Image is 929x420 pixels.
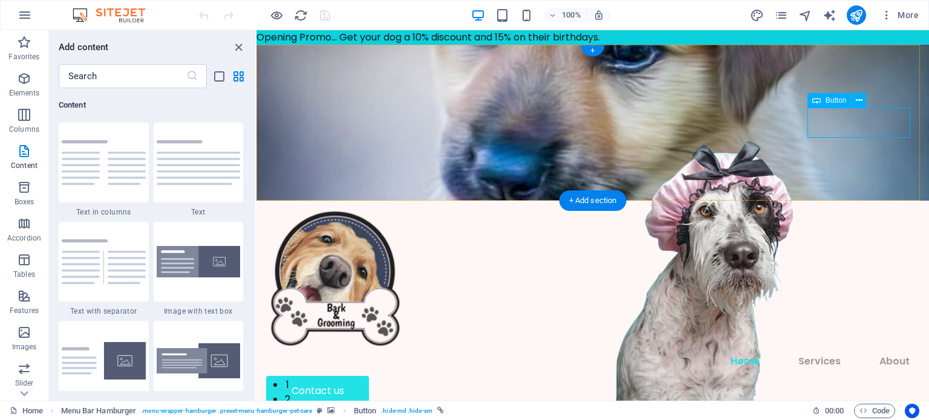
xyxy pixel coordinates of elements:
img: text-with-separator.svg [62,239,146,284]
img: text-with-image-v4.svg [62,342,146,380]
p: Slider [15,378,34,388]
p: Images [12,342,37,352]
button: grid-view [231,69,246,83]
button: Usercentrics [905,404,919,418]
h6: Session time [812,404,844,418]
nav: breadcrumb [61,404,444,418]
span: . hide-md .hide-sm [381,404,432,418]
button: 2 [28,362,34,368]
button: Click here to leave preview mode and continue editing [269,8,284,22]
span: 00 00 [825,404,844,418]
div: Text [154,123,244,217]
img: image-with-text-box.svg [157,246,241,278]
i: On resize automatically adjust zoom level to fit chosen device. [593,10,604,21]
i: This element contains a background [327,407,334,414]
div: Image with text box [154,222,244,316]
i: Design (Ctrl+Alt+Y) [750,8,764,22]
button: More [876,5,924,25]
button: 1 [28,347,34,354]
div: + [581,45,604,56]
button: Code [854,404,895,418]
img: text-image-overlap.svg [157,343,241,379]
i: AI Writer [823,8,836,22]
span: Text [154,207,244,217]
button: list-view [212,69,226,83]
p: Tables [13,270,35,279]
i: Navigator [798,8,812,22]
h6: Add content [59,40,109,54]
button: pages [774,8,789,22]
p: Features [10,306,39,315]
i: This element is a customizable preset [317,407,322,414]
span: Image with text box [154,306,244,316]
button: 100% [544,8,587,22]
img: Editor Logo [70,8,160,22]
button: design [750,8,764,22]
input: Search [59,64,186,88]
p: Favorites [8,52,39,62]
p: Accordion [7,233,41,243]
p: Columns [9,124,39,134]
img: text.svg [157,140,241,185]
img: text-in-columns.svg [62,140,146,185]
i: Publish [849,8,863,22]
a: Click to cancel selection. Double-click to open Pages [10,404,43,418]
p: Content [11,161,37,170]
p: Boxes [15,197,34,207]
i: Reload page [294,8,308,22]
p: Elements [9,88,40,98]
h6: 100% [562,8,581,22]
div: Text with separator [59,222,149,316]
span: Code [859,404,890,418]
button: reload [293,8,308,22]
span: More [881,9,919,21]
button: close panel [231,40,246,54]
span: Text in columns [59,207,149,217]
div: + Add section [559,190,627,211]
i: This element is linked [437,407,444,414]
span: . menu-wrapper-hamburger .preset-menu-hamburger-pet-care [141,404,312,418]
span: : [833,406,835,415]
button: text_generator [823,8,837,22]
div: Text in columns [59,123,149,217]
h6: Content [59,98,243,112]
span: Button [826,97,847,104]
span: Click to select. Double-click to edit [354,404,377,418]
span: Text with separator [59,306,149,316]
button: publish [847,5,866,25]
i: Pages (Ctrl+Alt+S) [774,8,788,22]
span: Click to select. Double-click to edit [61,404,137,418]
button: navigator [798,8,813,22]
